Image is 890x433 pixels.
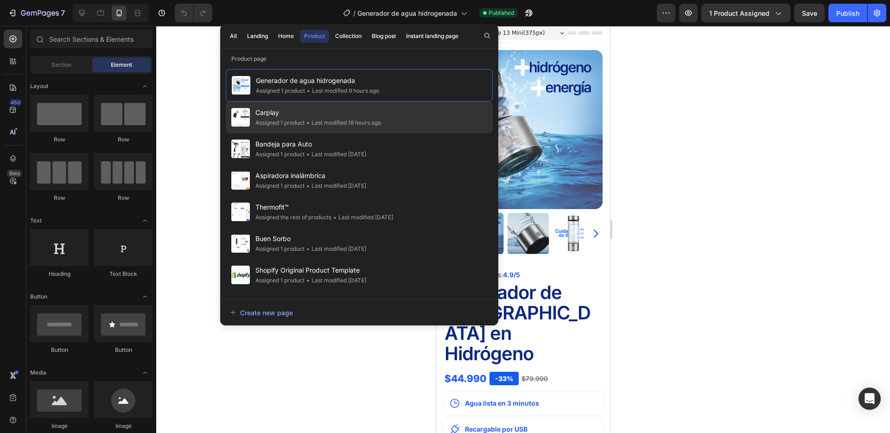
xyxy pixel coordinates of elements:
[436,26,610,433] iframe: Design area
[304,32,325,40] div: Product
[858,388,881,410] div: Open Intercom Messenger
[255,170,366,181] span: Aspiradora inalámbrica
[220,54,498,64] p: Product page
[51,61,71,69] span: Section
[300,30,329,43] button: Product
[368,30,400,43] button: Blog post
[306,151,310,158] span: •
[255,150,305,159] div: Assigned 1 product
[255,276,305,285] div: Assigned 1 product
[61,7,65,19] p: 7
[30,216,42,225] span: Text
[307,87,310,94] span: •
[256,86,305,96] div: Assigned 1 product
[138,79,153,94] span: Toggle open
[138,213,153,228] span: Toggle open
[828,4,867,22] button: Publish
[230,308,293,318] div: Create new page
[30,30,153,48] input: Search Sections & Elements
[94,135,153,144] div: Row
[256,75,379,86] span: Generador de agua hidrogenada
[30,346,89,354] div: Button
[30,82,48,90] span: Layout
[333,214,337,221] span: •
[229,303,489,322] button: Create new page
[305,150,366,159] div: Last modified [DATE]
[30,194,89,202] div: Row
[305,276,366,285] div: Last modified [DATE]
[255,265,366,276] span: Shopify Original Product Template
[255,202,393,213] span: Thermofit™
[255,213,331,222] div: Assigned the rest of products
[305,118,381,127] div: Last modified 19 hours ago
[226,30,241,43] button: All
[230,32,237,40] div: All
[335,32,362,40] div: Collection
[331,30,366,43] button: Collection
[278,32,294,40] div: Home
[30,135,89,144] div: Row
[94,194,153,202] div: Row
[709,8,769,18] span: 1 product assigned
[353,8,356,18] span: /
[94,270,153,278] div: Text Block
[7,170,22,177] div: Beta
[30,293,47,301] span: Button
[255,244,305,254] div: Assigned 1 product
[30,369,46,377] span: Media
[701,4,790,22] button: 1 product assigned
[30,422,89,430] div: Image
[305,181,366,191] div: Last modified [DATE]
[274,30,298,43] button: Home
[255,118,305,127] div: Assigned 1 product
[111,61,132,69] span: Element
[331,213,393,222] div: Last modified [DATE]
[357,8,457,18] span: Generador de agua hidrogenada
[402,30,463,43] button: Instant landing page
[30,270,89,278] div: Heading
[305,86,379,96] div: Last modified 9 hours ago
[306,119,310,126] span: •
[836,8,859,18] div: Publish
[255,181,305,191] div: Assigned 1 product
[138,365,153,380] span: Toggle open
[94,422,153,430] div: Image
[4,4,69,22] button: 7
[247,32,268,40] div: Landing
[9,99,22,106] div: 450
[255,107,381,118] span: Carplay
[794,4,825,22] button: Save
[306,245,310,252] span: •
[255,233,366,244] span: Buen Sorbo
[94,346,153,354] div: Button
[802,9,817,17] span: Save
[306,182,310,189] span: •
[243,30,272,43] button: Landing
[29,400,91,408] p: Recargable por USB
[305,244,366,254] div: Last modified [DATE]
[489,9,514,17] span: Published
[372,32,396,40] div: Blog post
[138,289,153,304] span: Toggle open
[255,139,366,150] span: Bandeja para Auto
[406,32,458,40] div: Instant landing page
[306,277,310,284] span: •
[175,4,212,22] div: Undo/Redo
